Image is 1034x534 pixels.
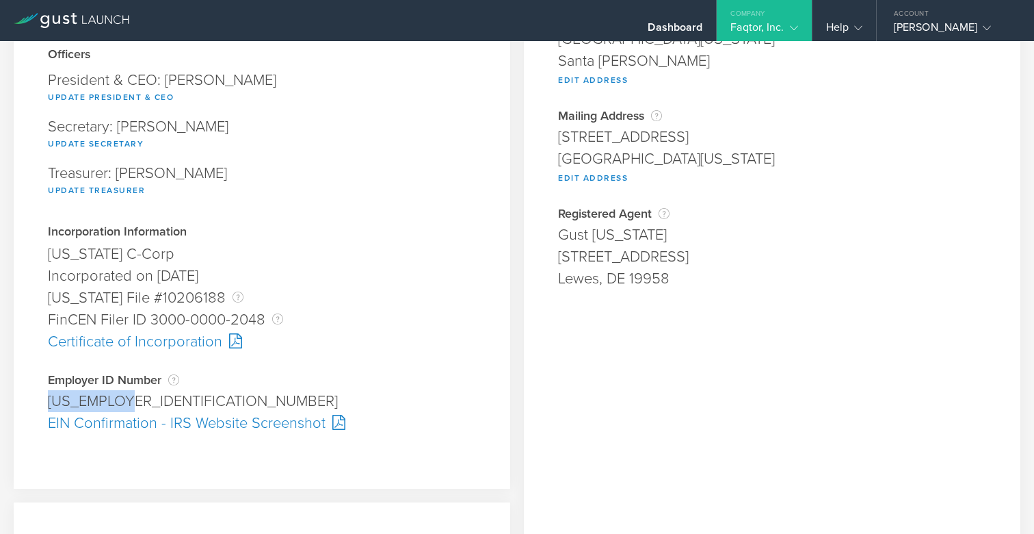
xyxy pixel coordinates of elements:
iframe: Chat Widget [966,468,1034,534]
div: Incorporation Information [48,226,476,240]
div: Officers [48,49,476,62]
div: [US_STATE] C-Corp [48,243,476,265]
div: [US_EMPLOYER_IDENTIFICATION_NUMBER] [48,390,476,412]
div: [STREET_ADDRESS] [558,126,986,148]
div: [STREET_ADDRESS] [558,246,986,268]
div: Treasurer: [PERSON_NAME] [48,159,476,205]
div: Certificate of Incorporation [48,331,476,353]
div: Faqtor, Inc. [730,21,797,41]
button: Edit Address [558,170,628,186]
div: Incorporated on [DATE] [48,265,476,287]
div: Dashboard [648,21,702,41]
div: Santa [PERSON_NAME] [558,50,986,72]
div: Mailing Address [558,109,986,123]
div: [GEOGRAPHIC_DATA][US_STATE] [558,148,986,170]
button: Update Treasurer [48,182,145,199]
div: [PERSON_NAME] [894,21,1010,41]
div: [US_STATE] File #10206188 [48,287,476,309]
div: FinCEN Filer ID 3000-0000-2048 [48,309,476,331]
div: Employer ID Number [48,373,476,387]
div: Help [826,21,862,41]
div: President & CEO: [PERSON_NAME] [48,66,476,112]
button: Update Secretary [48,136,144,152]
div: EIN Confirmation - IRS Website Screenshot [48,412,476,434]
button: Update President & CEO [48,89,174,105]
div: Secretary: [PERSON_NAME] [48,112,476,159]
button: Edit Address [558,72,628,88]
div: Gust [US_STATE] [558,224,986,246]
div: Lewes, DE 19958 [558,268,986,290]
div: Registered Agent [558,207,986,220]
